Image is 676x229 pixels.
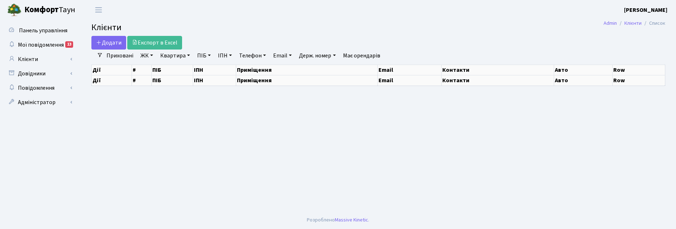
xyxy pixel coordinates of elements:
nav: breadcrumb [593,16,676,31]
span: Таун [24,4,75,16]
a: Телефон [236,50,269,62]
a: Додати [91,36,126,50]
a: Експорт в Excel [127,36,182,50]
th: Контакти [442,75,554,85]
a: Клієнти [4,52,75,66]
a: Мої повідомлення13 [4,38,75,52]
th: Авто [554,75,613,85]
span: Панель управління [19,27,67,34]
a: ПІБ [194,50,214,62]
a: Держ. номер [296,50,338,62]
a: Адміністратор [4,95,75,109]
th: Приміщення [236,65,377,75]
th: Приміщення [236,75,377,85]
a: Квартира [157,50,193,62]
b: Комфорт [24,4,59,15]
th: Дії [92,75,132,85]
th: # [132,75,151,85]
span: Клієнти [91,21,122,34]
a: ІПН [215,50,235,62]
div: Розроблено . [307,216,369,224]
th: ПІБ [151,75,193,85]
th: Контакти [442,65,554,75]
th: ІПН [193,65,236,75]
a: Клієнти [624,19,642,27]
a: Має орендарів [340,50,383,62]
a: Довідники [4,66,75,81]
th: ІПН [193,75,236,85]
a: Повідомлення [4,81,75,95]
th: Email [378,65,442,75]
th: Email [378,75,442,85]
a: Admin [604,19,617,27]
a: Massive Kinetic [335,216,368,224]
img: logo.png [7,3,22,17]
a: Панель управління [4,23,75,38]
th: ПІБ [151,65,193,75]
a: Приховані [104,50,136,62]
span: Додати [96,39,122,47]
a: Email [270,50,295,62]
th: # [132,65,151,75]
th: Дії [92,65,132,75]
span: Мої повідомлення [18,41,64,49]
button: Переключити навігацію [90,4,108,16]
a: ЖК [138,50,156,62]
div: 13 [65,41,73,48]
th: Row [612,65,665,75]
li: Список [642,19,665,27]
th: Row [612,75,665,85]
a: [PERSON_NAME] [624,6,667,14]
th: Авто [554,65,613,75]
